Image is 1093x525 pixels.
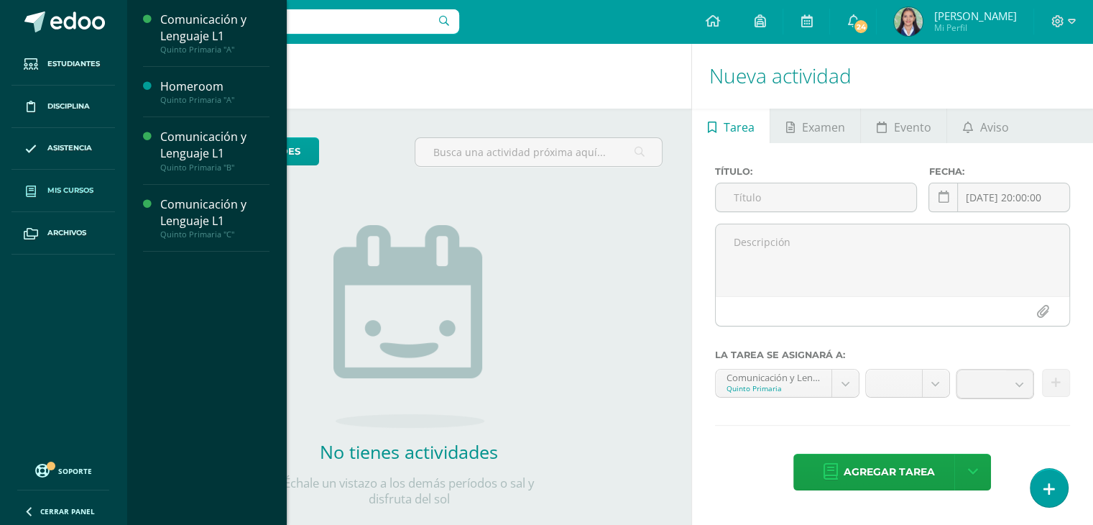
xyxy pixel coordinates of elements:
[802,110,845,145] span: Examen
[11,43,115,86] a: Estudiantes
[265,475,553,507] p: Échale un vistazo a los demás períodos o sal y disfruta del sol
[160,12,269,45] div: Comunicación y Lenguaje L1
[861,109,946,143] a: Evento
[160,95,269,105] div: Quinto Primaria "A"
[136,9,459,34] input: Busca un usuario...
[47,142,92,154] span: Asistencia
[144,43,674,109] h1: Actividades
[11,86,115,128] a: Disciplina
[333,225,484,428] img: no_activities.png
[894,110,931,145] span: Evento
[770,109,860,143] a: Examen
[47,101,90,112] span: Disciplina
[160,196,269,229] div: Comunicación y Lenguaje L1
[715,166,918,177] label: Título:
[709,43,1076,109] h1: Nueva actividad
[58,466,92,476] span: Soporte
[160,129,269,162] div: Comunicación y Lenguaje L1
[11,212,115,255] a: Archivos
[160,163,269,173] div: Quinto Primaria "B"
[853,19,869,35] span: 24
[47,185,93,196] span: Mis cursos
[47,58,100,70] span: Estudiantes
[265,439,553,464] h2: No tienes actividades
[933,9,1016,23] span: [PERSON_NAME]
[933,22,1016,34] span: Mi Perfil
[947,109,1024,143] a: Aviso
[40,506,95,516] span: Cerrar panel
[716,370,859,397] a: Comunicación y Lenguaje L1 'A'Quinto Primaria
[716,183,917,211] input: Título
[980,110,1009,145] span: Aviso
[160,78,269,105] a: HomeroomQuinto Primaria "A"
[160,45,269,55] div: Quinto Primaria "A"
[11,170,115,212] a: Mis cursos
[727,370,821,383] div: Comunicación y Lenguaje L1 'A'
[160,129,269,172] a: Comunicación y Lenguaje L1Quinto Primaria "B"
[715,350,1070,360] label: La tarea se asignará a:
[929,183,1069,211] input: Fecha de entrega
[894,7,923,36] img: 018c042a8e8dd272ac269bce2b175a24.png
[160,229,269,239] div: Quinto Primaria "C"
[11,128,115,170] a: Asistencia
[727,383,821,393] div: Quinto Primaria
[843,455,934,490] span: Agregar tarea
[47,227,86,239] span: Archivos
[160,196,269,239] a: Comunicación y Lenguaje L1Quinto Primaria "C"
[160,78,269,95] div: Homeroom
[415,138,662,166] input: Busca una actividad próxima aquí...
[17,460,109,480] a: Soporte
[692,109,770,143] a: Tarea
[724,110,755,145] span: Tarea
[160,12,269,55] a: Comunicación y Lenguaje L1Quinto Primaria "A"
[928,166,1070,177] label: Fecha:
